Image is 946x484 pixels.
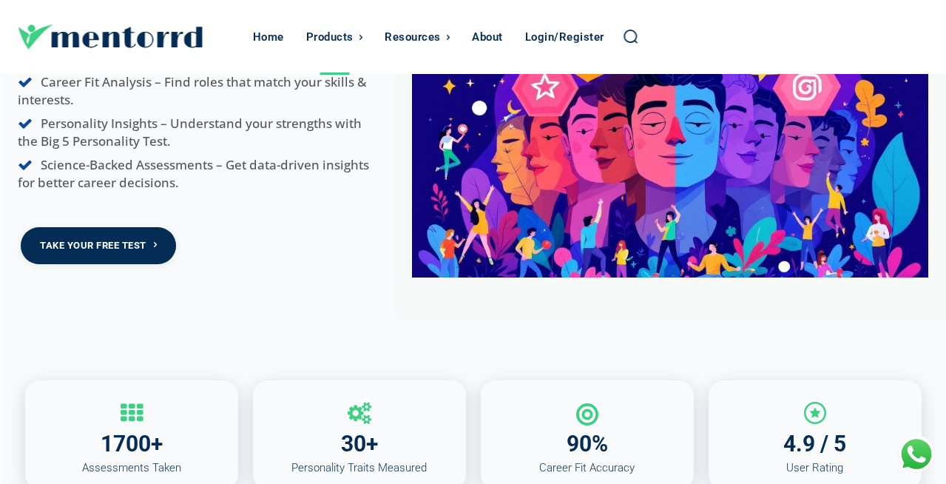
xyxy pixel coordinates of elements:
span: Personality Insights – Understand your strengths with the Big 5 Personality Test. [18,115,362,149]
p: Career Fit Accuracy [496,461,679,474]
p: 90% [496,431,679,457]
a: Logo [18,24,246,50]
p: Assessments Taken [40,461,223,474]
span: Science-Backed Assessments – Get data-driven insights for better career decisions. [18,156,369,191]
a: Search [623,28,639,44]
p: 1700+ [40,431,223,457]
p: 30+ [268,431,451,457]
div: Chat with Us [898,436,935,473]
p: 4.9 / 5 [723,431,907,457]
p: Personality Traits Measured [268,461,451,474]
a: Take Your Free Test [21,227,176,263]
p: User Rating [723,461,907,474]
